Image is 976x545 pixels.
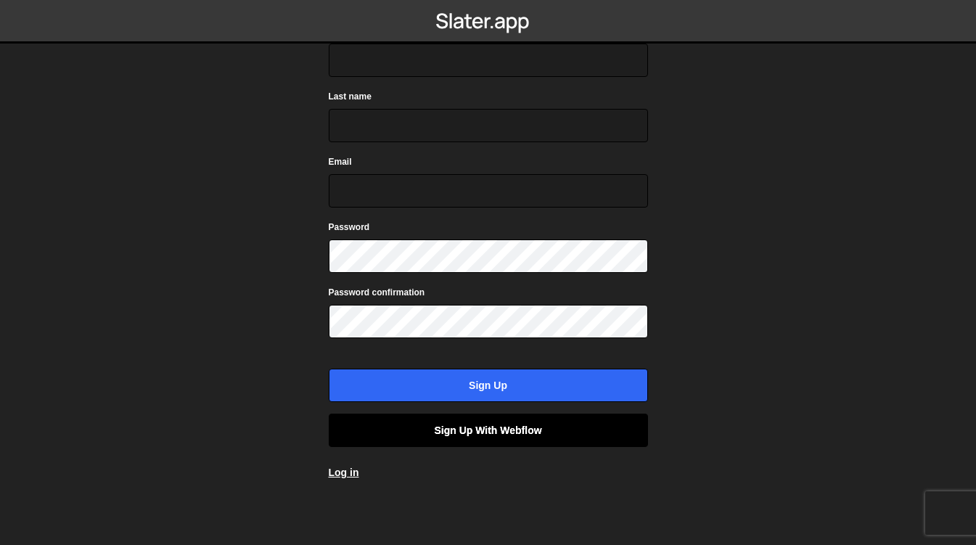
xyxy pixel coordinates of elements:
label: Email [329,155,352,169]
a: Sign up with Webflow [329,414,648,447]
a: Log in [329,467,359,478]
input: Sign up [329,369,648,402]
label: Last name [329,89,372,104]
label: Password [329,220,370,234]
label: Password confirmation [329,285,425,300]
